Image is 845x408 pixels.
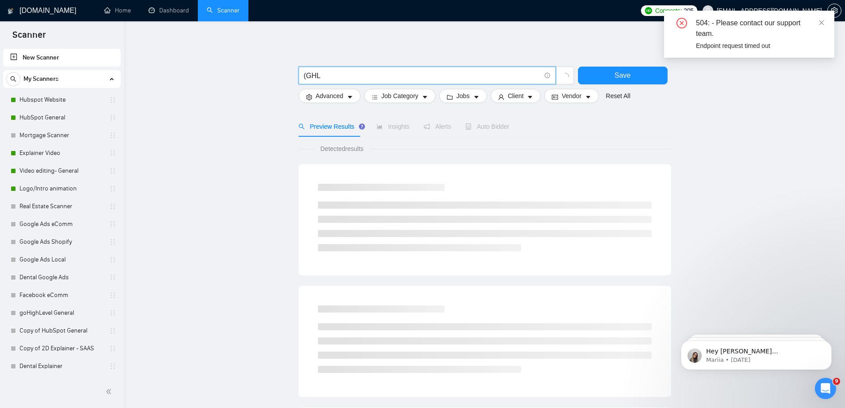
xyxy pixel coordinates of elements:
button: setting [827,4,841,18]
a: Google Ads Shopify [20,233,104,251]
button: settingAdvancedcaret-down [299,89,361,103]
button: idcardVendorcaret-down [544,89,598,103]
span: Detected results [314,144,369,154]
span: holder [109,203,116,210]
span: caret-down [473,94,479,100]
a: Dental Google Ads [20,269,104,286]
span: holder [109,238,116,246]
a: goHighLevel General [20,304,104,322]
a: HubSpot General [20,109,104,127]
span: holder [109,327,116,334]
span: My Scanners [24,70,59,88]
button: folderJobscaret-down [439,89,487,103]
iframe: Intercom notifications message [668,322,845,384]
span: holder [109,167,116,174]
span: Vendor [562,91,581,101]
button: search [6,72,20,86]
button: barsJob Categorycaret-down [364,89,436,103]
span: robot [465,123,472,130]
span: close-circle [676,18,687,28]
span: 9 [833,378,840,385]
img: upwork-logo.png [645,7,652,14]
span: Alerts [424,123,451,130]
a: Hubspot Website [20,91,104,109]
span: Connects: [655,6,682,16]
span: Client [508,91,524,101]
span: area-chart [377,123,383,130]
a: New Scanner [10,49,114,67]
span: Auto Bidder [465,123,509,130]
span: holder [109,292,116,299]
span: Job Category [381,91,418,101]
span: caret-down [527,94,533,100]
span: search [7,76,20,82]
span: user [498,94,504,100]
div: Tooltip anchor [358,123,366,131]
a: Mortgage Scanner [20,127,104,144]
span: Jobs [456,91,470,101]
span: Save [614,70,630,81]
a: Google Ads Local [20,251,104,269]
span: search [299,123,305,130]
span: holder [109,345,116,352]
a: Real Estate Scanner [20,198,104,215]
span: loading [561,73,569,81]
div: Endpoint request timed out [696,41,824,51]
span: setting [306,94,312,100]
span: folder [447,94,453,100]
button: Save [578,67,668,84]
a: dashboardDashboard [149,7,189,14]
span: holder [109,221,116,228]
span: bars [372,94,378,100]
a: Explainer Video [20,144,104,162]
span: close [818,20,825,26]
span: info-circle [545,73,550,79]
a: Copy of 2D Explainer - SAAS [20,340,104,357]
span: holder [109,309,116,317]
span: Scanner [5,28,53,47]
span: caret-down [585,94,591,100]
input: Search Freelance Jobs... [304,70,541,81]
button: userClientcaret-down [491,89,541,103]
a: Google Ads eComm [20,215,104,233]
span: setting [828,7,841,14]
span: holder [109,363,116,370]
p: Message from Mariia, sent 3w ago [39,34,153,42]
span: double-left [106,387,114,396]
a: Dental Explainer [20,357,104,375]
span: holder [109,96,116,103]
span: holder [109,150,116,157]
span: holder [109,274,116,281]
a: searchScanner [207,7,240,14]
span: idcard [552,94,558,100]
span: caret-down [422,94,428,100]
span: holder [109,185,116,192]
span: Insights [377,123,409,130]
img: logo [8,4,14,18]
li: My Scanners [3,70,121,375]
span: holder [109,132,116,139]
a: Reset All [606,91,630,101]
a: Copy of HubSpot General [20,322,104,340]
iframe: Intercom live chat [815,378,836,399]
span: user [705,8,711,14]
span: notification [424,123,430,130]
span: Advanced [316,91,343,101]
span: holder [109,256,116,263]
a: Video editing- General [20,162,104,180]
a: setting [827,7,841,14]
a: Facebook eComm [20,286,104,304]
span: caret-down [347,94,353,100]
div: 504: - Please contact our support team. [696,18,824,39]
span: Preview Results [299,123,362,130]
span: holder [109,114,116,121]
a: Logo/Intro animation [20,180,104,198]
span: 205 [684,6,693,16]
a: homeHome [104,7,131,14]
li: New Scanner [3,49,121,67]
span: Hey [PERSON_NAME][EMAIL_ADDRESS][DOMAIN_NAME], Looks like your Upwork agency webdew ran out of co... [39,26,153,147]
